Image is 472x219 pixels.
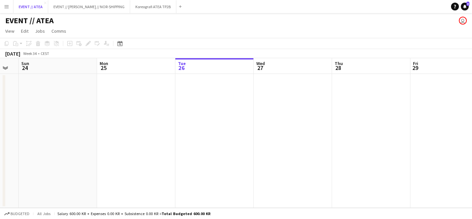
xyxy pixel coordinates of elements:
[334,64,343,72] span: 28
[177,64,186,72] span: 26
[5,50,20,57] div: [DATE]
[41,51,49,56] div: CEST
[49,27,69,35] a: Comms
[21,28,29,34] span: Edit
[36,211,52,216] span: All jobs
[48,0,130,13] button: EVENT // [PERSON_NAME] // NOR-SHIPPING
[100,60,108,66] span: Mon
[162,211,210,216] span: Total Budgeted 600.00 KR
[35,28,45,34] span: Jobs
[459,17,467,25] app-user-avatar: Astrid Hasselknippe
[51,28,66,34] span: Comms
[3,210,30,217] button: Budgeted
[256,60,265,66] span: Wed
[412,64,418,72] span: 29
[5,28,14,34] span: View
[5,16,54,25] h1: EVENT // ATEA
[10,211,29,216] span: Budgeted
[18,27,31,35] a: Edit
[178,60,186,66] span: Tue
[32,27,48,35] a: Jobs
[13,0,48,13] button: EVENT // ATEA
[22,51,38,56] span: Week 34
[20,64,29,72] span: 24
[99,64,108,72] span: 25
[255,64,265,72] span: 27
[21,60,29,66] span: Sun
[57,211,210,216] div: Salary 600.00 KR + Expenses 0.00 KR + Subsistence 0.00 KR =
[461,3,469,10] a: 3
[413,60,418,66] span: Fri
[466,2,469,6] span: 3
[3,27,17,35] a: View
[335,60,343,66] span: Thu
[130,0,176,13] button: Koreografi ATEA TP2B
